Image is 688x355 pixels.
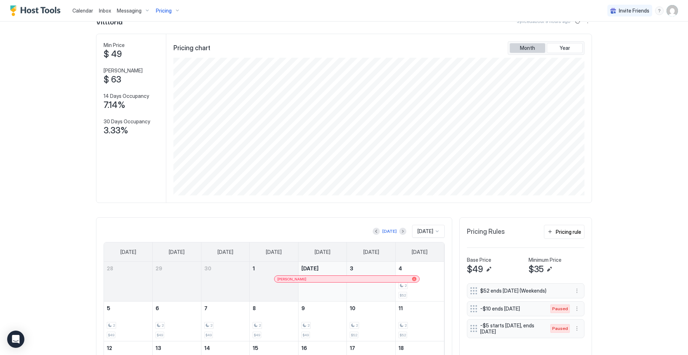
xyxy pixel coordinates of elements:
[573,304,581,313] div: menu
[412,249,427,255] span: [DATE]
[117,8,142,14] span: Messaging
[156,8,172,14] span: Pricing
[104,42,125,48] span: Min Price
[104,93,149,99] span: 14 Days Occupancy
[205,333,212,337] span: $49
[266,249,282,255] span: [DATE]
[298,262,347,302] td: October 2, 2025
[396,262,444,275] a: October 4, 2025
[301,265,319,271] span: [DATE]
[104,125,128,136] span: 3.33%
[655,6,664,15] div: menu
[363,249,379,255] span: [DATE]
[204,265,211,271] span: 30
[399,228,406,235] button: Next month
[301,345,307,351] span: 16
[405,323,407,328] span: 2
[250,262,298,302] td: October 1, 2025
[259,323,261,328] span: 2
[201,341,250,355] a: October 14, 2025
[398,265,402,271] span: 4
[204,345,210,351] span: 14
[162,323,164,328] span: 2
[467,257,491,263] span: Base Price
[153,302,201,341] td: October 6, 2025
[104,262,153,302] td: September 28, 2025
[253,305,256,311] span: 8
[552,325,568,332] span: Paused
[301,305,305,311] span: 9
[529,264,544,275] span: $35
[350,265,353,271] span: 3
[250,262,298,275] a: October 1, 2025
[107,345,112,351] span: 12
[104,74,121,85] span: $ 63
[72,8,93,14] span: Calendar
[153,341,201,355] a: October 13, 2025
[405,242,435,262] a: Saturday
[107,305,110,311] span: 5
[396,341,444,355] a: October 18, 2025
[10,5,64,16] a: Host Tools Logo
[104,67,143,74] span: [PERSON_NAME]
[398,305,403,311] span: 11
[104,49,122,60] span: $ 49
[347,262,395,275] a: October 3, 2025
[480,288,565,294] span: $52 ends [DATE] (Weekends)
[356,323,358,328] span: 2
[96,16,123,27] span: Vitttoria
[298,341,347,355] a: October 16, 2025
[529,257,562,263] span: Minimum Price
[218,249,233,255] span: [DATE]
[573,324,581,333] button: More options
[395,302,444,341] td: October 11, 2025
[277,277,306,281] span: [PERSON_NAME]
[253,265,255,271] span: 1
[619,8,649,14] span: Invite Friends
[350,345,355,351] span: 17
[120,249,136,255] span: [DATE]
[113,323,115,328] span: 2
[210,323,212,328] span: 2
[373,228,380,235] button: Previous month
[156,265,162,271] span: 29
[350,305,355,311] span: 10
[480,306,543,312] span: -$10 ends [DATE]
[298,302,347,341] td: October 9, 2025
[153,262,201,275] a: September 29, 2025
[396,302,444,315] a: October 11, 2025
[104,341,152,355] a: October 12, 2025
[400,293,406,298] span: $52
[104,302,152,315] a: October 5, 2025
[99,7,111,14] a: Inbox
[201,302,250,315] a: October 7, 2025
[347,262,396,302] td: October 3, 2025
[573,287,581,295] button: More options
[356,242,386,262] a: Friday
[104,100,125,110] span: 7.14%
[201,302,250,341] td: October 7, 2025
[573,287,581,295] div: menu
[298,262,347,275] a: October 2, 2025
[156,305,159,311] span: 6
[467,301,584,316] div: -$10 ends [DATE] Pausedmenu
[250,302,298,341] td: October 8, 2025
[153,262,201,302] td: September 29, 2025
[544,225,584,239] button: Pricing rule
[250,341,298,355] a: October 15, 2025
[307,323,310,328] span: 2
[104,118,150,125] span: 30 Days Occupancy
[104,262,152,275] a: September 28, 2025
[400,333,406,337] span: $52
[573,304,581,313] button: More options
[156,345,161,351] span: 13
[108,333,114,337] span: $49
[395,262,444,302] td: October 4, 2025
[153,302,201,315] a: October 6, 2025
[417,228,433,235] span: [DATE]
[302,333,309,337] span: $49
[307,242,338,262] a: Thursday
[467,264,483,275] span: $49
[157,333,163,337] span: $49
[315,249,330,255] span: [DATE]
